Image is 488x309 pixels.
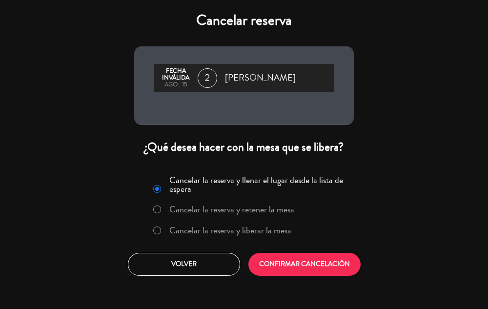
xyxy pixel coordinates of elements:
button: CONFIRMAR CANCELACIÓN [248,253,361,276]
div: ¿Qué desea hacer con la mesa que se libera? [134,140,354,155]
div: ago., 15 [159,82,193,88]
span: [PERSON_NAME] [225,71,296,85]
label: Cancelar la reserva y liberar la mesa [169,226,291,235]
span: 2 [198,68,217,88]
label: Cancelar la reserva y llenar el lugar desde la lista de espera [169,176,348,193]
label: Cancelar la reserva y retener la mesa [169,205,294,214]
div: Fecha inválida [159,68,193,82]
h4: Cancelar reserva [134,12,354,29]
button: Volver [128,253,240,276]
